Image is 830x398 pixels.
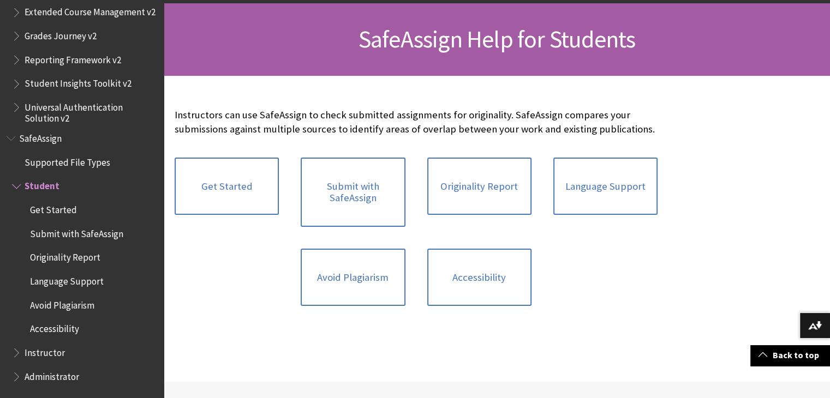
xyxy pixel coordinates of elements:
[30,225,123,239] span: Submit with SafeAssign
[427,158,532,215] a: Originality Report
[25,75,132,89] span: Student Insights Toolkit v2
[30,201,77,215] span: Get Started
[25,27,97,41] span: Grades Journey v2
[750,345,830,365] a: Back to top
[301,249,405,306] a: Avoid Plagiarism
[30,272,104,287] span: Language Support
[30,249,100,263] span: Originality Report
[175,108,658,136] p: Instructors can use SafeAssign to check submitted assignments for originality. SafeAssign compare...
[359,24,636,54] span: SafeAssign Help for Students
[175,158,279,215] a: Get Started
[25,3,156,18] span: Extended Course Management v2
[427,249,532,306] a: Accessibility
[7,129,157,385] nav: Book outline for Blackboard SafeAssign
[30,320,79,335] span: Accessibility
[25,51,121,65] span: Reporting Framework v2
[553,158,658,215] a: Language Support
[25,367,79,382] span: Administrator
[19,129,62,144] span: SafeAssign
[25,153,110,168] span: Supported File Types
[25,343,65,358] span: Instructor
[30,296,94,311] span: Avoid Plagiarism
[25,177,59,192] span: Student
[25,98,156,124] span: Universal Authentication Solution v2
[301,158,405,227] a: Submit with SafeAssign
